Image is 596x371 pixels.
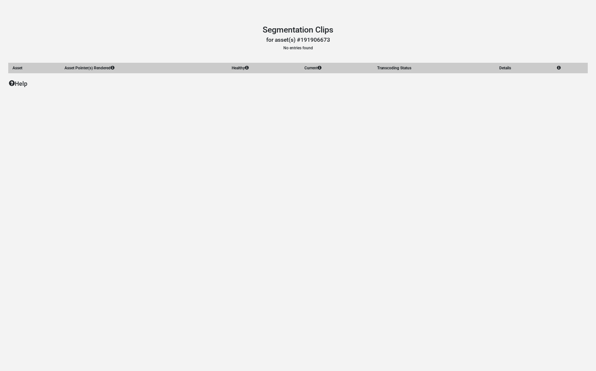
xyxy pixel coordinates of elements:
th: Transcoding Status [373,63,495,73]
header: No entries found [8,25,588,51]
th: Asset [9,63,61,73]
th: Healthy [228,63,300,73]
h1: Segmentation Clips [8,25,588,35]
p: Help [9,79,588,88]
h3: for asset(s) #191906673 [8,36,588,43]
th: Current [300,63,373,73]
th: Asset Pointer(s) Rendered [60,63,227,73]
th: Details [495,63,553,73]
